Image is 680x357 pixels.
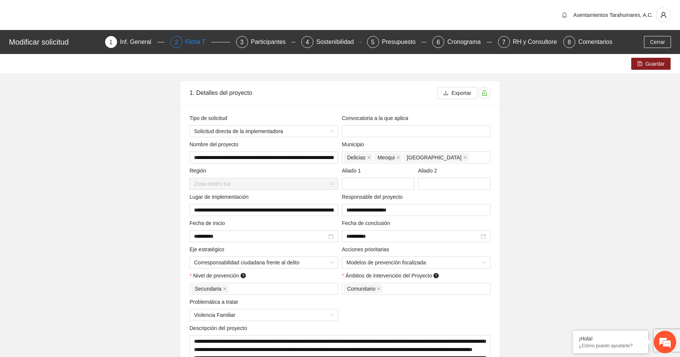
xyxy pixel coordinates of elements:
span: close [377,287,381,291]
span: Nombre del proyecto [190,140,241,148]
span: close [223,287,227,291]
div: Modificar solicitud [9,36,101,48]
span: Cerrar [650,38,665,46]
span: 1 [109,39,113,45]
span: Convocatoria a la que aplica [342,114,411,122]
button: Cerrar [644,36,671,48]
span: Región [190,166,209,175]
span: close [463,156,467,159]
span: Meoqui [374,153,402,162]
span: Problemática a tratar [190,298,241,306]
span: Tipo de solicitud [190,114,230,122]
span: Solicitud directa de la implementadora [194,126,334,137]
span: Estamos en línea. [44,100,104,176]
div: RH y Consultores [513,36,566,48]
span: download [443,90,448,96]
span: Fecha de inicio [190,219,228,227]
span: Ámbitos de intervención del Proyecto [345,271,440,280]
div: Chatee con nosotros ahora [39,38,126,48]
span: Zona centro sur [194,178,334,189]
span: question-circle [433,273,439,278]
span: Modelos de prevención focalizada [346,257,486,268]
div: Participantes [251,36,292,48]
span: Comunitario [347,285,375,293]
span: Nivel de prevención [193,271,247,280]
span: Fecha de conclusión [342,219,393,227]
span: unlock [479,90,490,96]
span: Meoqui [378,153,395,162]
div: 6Cronograma [432,36,492,48]
div: Comentarios [578,36,612,48]
span: save [637,61,642,67]
div: 3Participantes [236,36,296,48]
div: ¡Hola! [579,336,642,342]
button: bell [558,9,570,21]
span: Corresponsabilidad ciudadana frente al delito [194,257,334,268]
span: bell [559,12,570,18]
div: 2Ficha T [170,36,230,48]
span: Aliado 2 [418,166,440,175]
button: downloadExportar [437,87,477,99]
div: Inf. General [120,36,158,48]
span: Secundaria [191,284,229,293]
div: Sostenibilidad [316,36,360,48]
div: Cronograma [447,36,487,48]
div: Minimizar ventana de chat en vivo [123,4,141,22]
span: user [656,12,671,18]
span: close [396,156,400,159]
span: Acciones prioritarias [342,245,392,253]
p: ¿Cómo puedo ayudarte? [579,343,642,348]
span: Responsable del proyecto [342,193,406,201]
span: Comunitario [344,284,382,293]
span: Delicias [347,153,366,162]
textarea: Escriba su mensaje y pulse “Intro” [4,205,143,231]
span: close [367,156,371,159]
span: Aliado 1 [342,166,364,175]
span: Delicias [344,153,373,162]
div: Presupuesto [382,36,422,48]
span: 5 [371,39,375,45]
span: 7 [502,39,505,45]
span: question-circle [241,273,246,278]
span: Eje estratégico [190,245,227,253]
button: user [656,7,671,22]
div: 5Presupuesto [367,36,427,48]
button: saveGuardar [631,58,671,70]
span: 8 [568,39,571,45]
div: 4Sostenibilidad [301,36,361,48]
span: Municipio [342,140,367,148]
div: 1. Detalles del proyecto [190,82,437,103]
span: 3 [240,39,244,45]
span: Asentamientos Tarahumares, A.C. [573,12,653,18]
div: 7RH y Consultores [498,36,558,48]
span: [GEOGRAPHIC_DATA] [407,153,462,162]
span: 2 [175,39,178,45]
div: Ficha T [185,36,211,48]
div: 8Comentarios [563,36,612,48]
span: 4 [306,39,309,45]
button: unlock [478,87,490,99]
span: Exportar [451,89,471,97]
span: 6 [437,39,440,45]
span: Violencia Familiar [194,309,334,321]
span: Guardar [645,60,665,68]
span: Descripción del proyecto [190,324,250,332]
span: Lugar de implementación [190,193,251,201]
span: Secundaria [195,285,221,293]
div: 1Inf. General [105,36,165,48]
span: Chihuahua [403,153,469,162]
